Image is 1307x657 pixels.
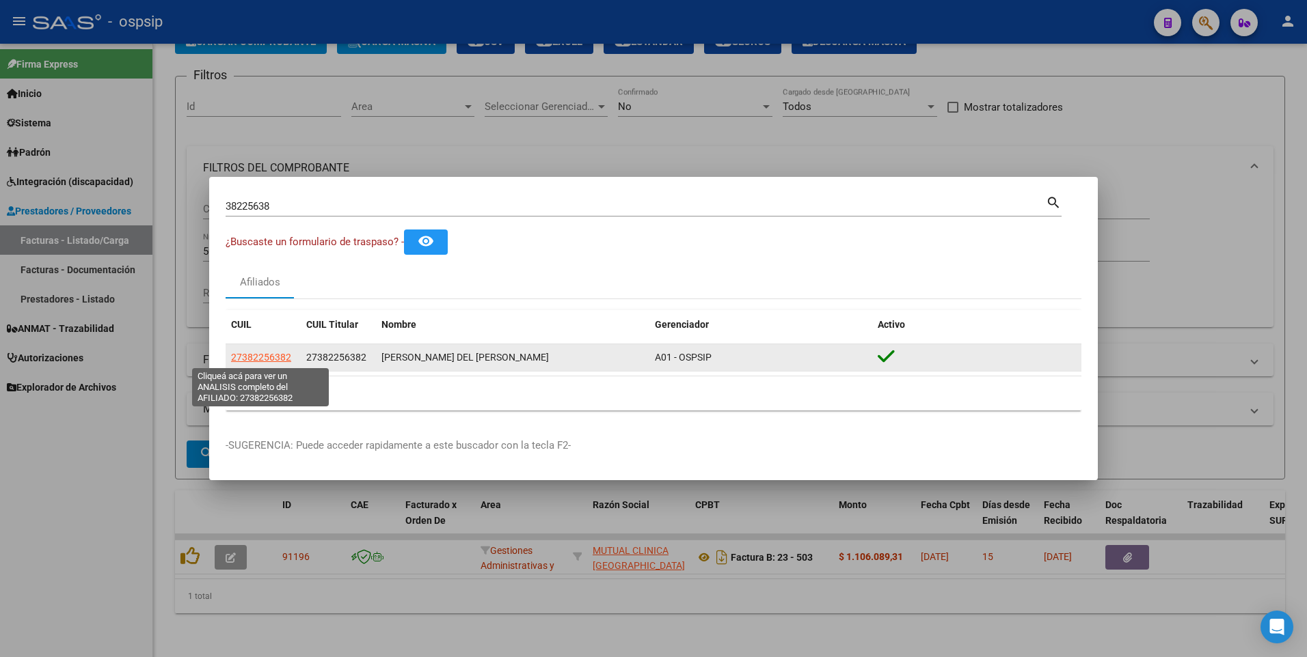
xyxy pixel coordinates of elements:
[301,310,376,339] datatable-header-cell: CUIL Titular
[381,350,644,365] div: [PERSON_NAME] DEL [PERSON_NAME]
[872,310,1081,339] datatable-header-cell: Activo
[649,310,872,339] datatable-header-cell: Gerenciador
[878,319,905,330] span: Activo
[381,319,416,330] span: Nombre
[1046,193,1062,210] mat-icon: search
[231,352,291,363] span: 27382256382
[226,236,404,248] span: ¿Buscaste un formulario de traspaso? -
[226,438,1081,453] p: -SUGERENCIA: Puede acceder rapidamente a este buscador con la tecla F2-
[376,310,649,339] datatable-header-cell: Nombre
[240,275,280,290] div: Afiliados
[226,310,301,339] datatable-header-cell: CUIL
[306,352,366,363] span: 27382256382
[655,319,709,330] span: Gerenciador
[231,319,252,330] span: CUIL
[655,352,712,363] span: A01 - OSPSIP
[1261,611,1293,643] div: Open Intercom Messenger
[306,319,358,330] span: CUIL Titular
[418,233,434,249] mat-icon: remove_red_eye
[226,376,1081,410] div: 1 total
